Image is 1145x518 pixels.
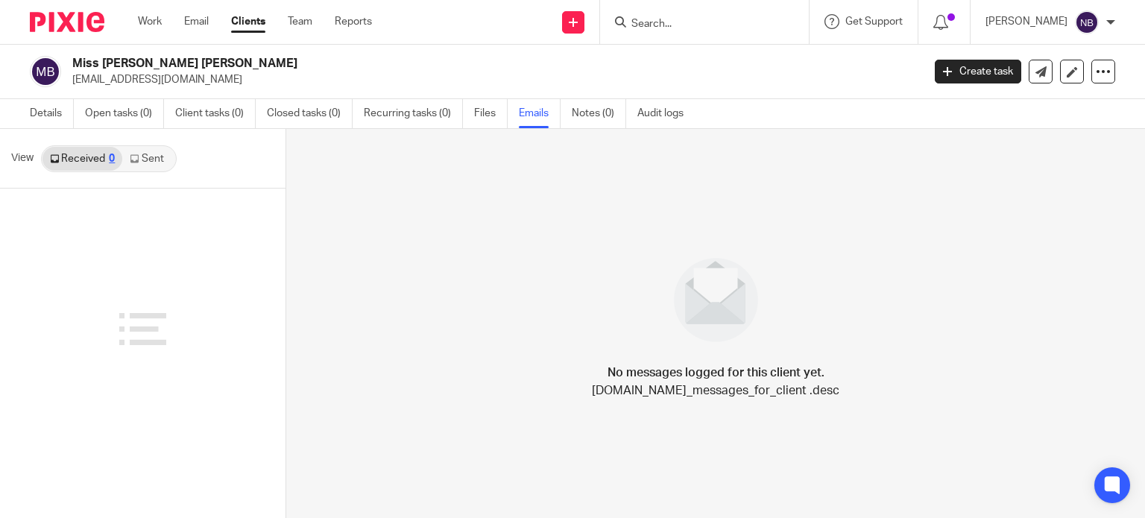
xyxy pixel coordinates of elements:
a: Open tasks (0) [85,99,164,128]
a: Create task [935,60,1021,83]
a: Emails [519,99,561,128]
h4: No messages logged for this client yet. [608,364,824,382]
a: Email [184,14,209,29]
p: [DOMAIN_NAME]_messages_for_client .desc [592,382,839,399]
a: Recurring tasks (0) [364,99,463,128]
a: Clients [231,14,265,29]
div: 0 [109,154,115,164]
a: Team [288,14,312,29]
a: Files [474,99,508,128]
span: View [11,151,34,166]
a: Closed tasks (0) [267,99,353,128]
a: Client tasks (0) [175,99,256,128]
p: [EMAIL_ADDRESS][DOMAIN_NAME] [72,72,912,87]
a: Received0 [42,147,122,171]
a: Sent [122,147,174,171]
a: Work [138,14,162,29]
a: Reports [335,14,372,29]
img: image [664,248,768,352]
a: Audit logs [637,99,695,128]
span: Get Support [845,16,903,27]
img: svg%3E [30,56,61,87]
img: svg%3E [1075,10,1099,34]
a: Details [30,99,74,128]
input: Search [630,18,764,31]
h2: Miss [PERSON_NAME] [PERSON_NAME] [72,56,745,72]
a: Notes (0) [572,99,626,128]
p: [PERSON_NAME] [985,14,1067,29]
img: Pixie [30,12,104,32]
